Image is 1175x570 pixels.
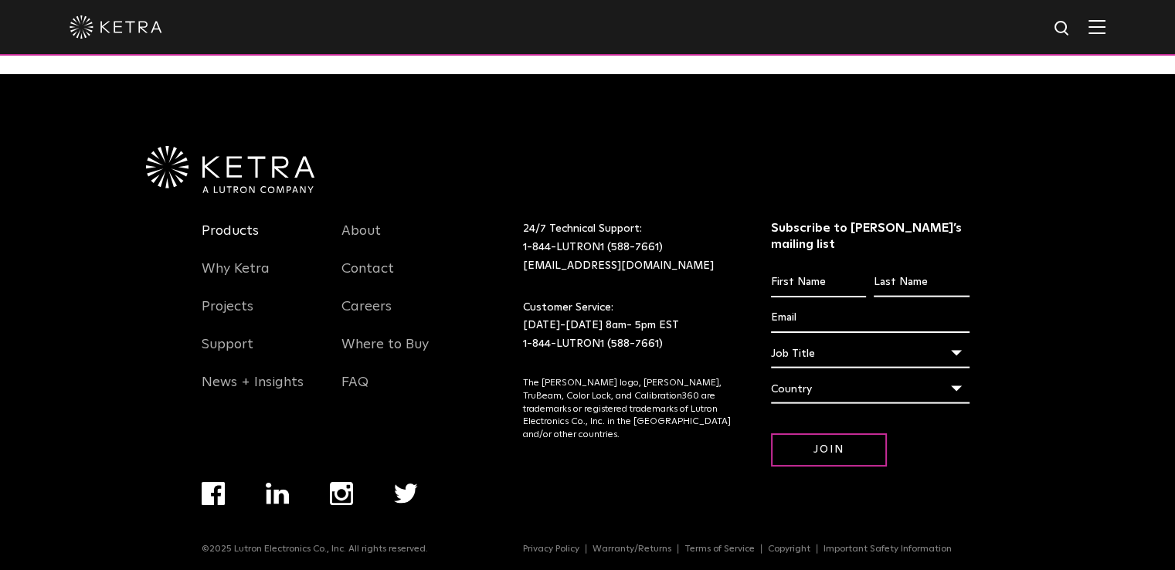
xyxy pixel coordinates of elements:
[771,220,970,253] h3: Subscribe to [PERSON_NAME]’s mailing list
[523,260,714,271] a: [EMAIL_ADDRESS][DOMAIN_NAME]
[341,336,429,372] a: Where to Buy
[771,339,970,368] div: Job Title
[202,336,253,372] a: Support
[202,222,259,258] a: Products
[771,433,887,467] input: Join
[341,220,459,409] div: Navigation Menu
[394,483,418,504] img: twitter
[70,15,162,39] img: ketra-logo-2019-white
[1053,19,1072,39] img: search icon
[202,374,304,409] a: News + Insights
[517,545,586,554] a: Privacy Policy
[341,298,392,334] a: Careers
[202,298,253,334] a: Projects
[523,338,663,349] a: 1-844-LUTRON1 (588-7661)
[202,220,319,409] div: Navigation Menu
[874,268,969,297] input: Last Name
[678,545,762,554] a: Terms of Service
[1088,19,1105,34] img: Hamburger%20Nav.svg
[523,242,663,253] a: 1-844-LUTRON1 (588-7661)
[762,545,817,554] a: Copyright
[341,260,394,296] a: Contact
[266,483,290,504] img: linkedin
[523,220,732,275] p: 24/7 Technical Support:
[341,374,368,409] a: FAQ
[523,299,732,354] p: Customer Service: [DATE]-[DATE] 8am- 5pm EST
[586,545,678,554] a: Warranty/Returns
[771,375,970,404] div: Country
[202,544,428,555] p: ©2025 Lutron Electronics Co., Inc. All rights reserved.
[771,304,970,333] input: Email
[146,146,314,194] img: Ketra-aLutronCo_White_RGB
[202,482,225,505] img: facebook
[817,545,958,554] a: Important Safety Information
[202,260,270,296] a: Why Ketra
[523,377,732,442] p: The [PERSON_NAME] logo, [PERSON_NAME], TruBeam, Color Lock, and Calibration360 are trademarks or ...
[771,268,866,297] input: First Name
[330,482,353,505] img: instagram
[523,544,973,555] div: Navigation Menu
[341,222,381,258] a: About
[202,482,459,544] div: Navigation Menu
